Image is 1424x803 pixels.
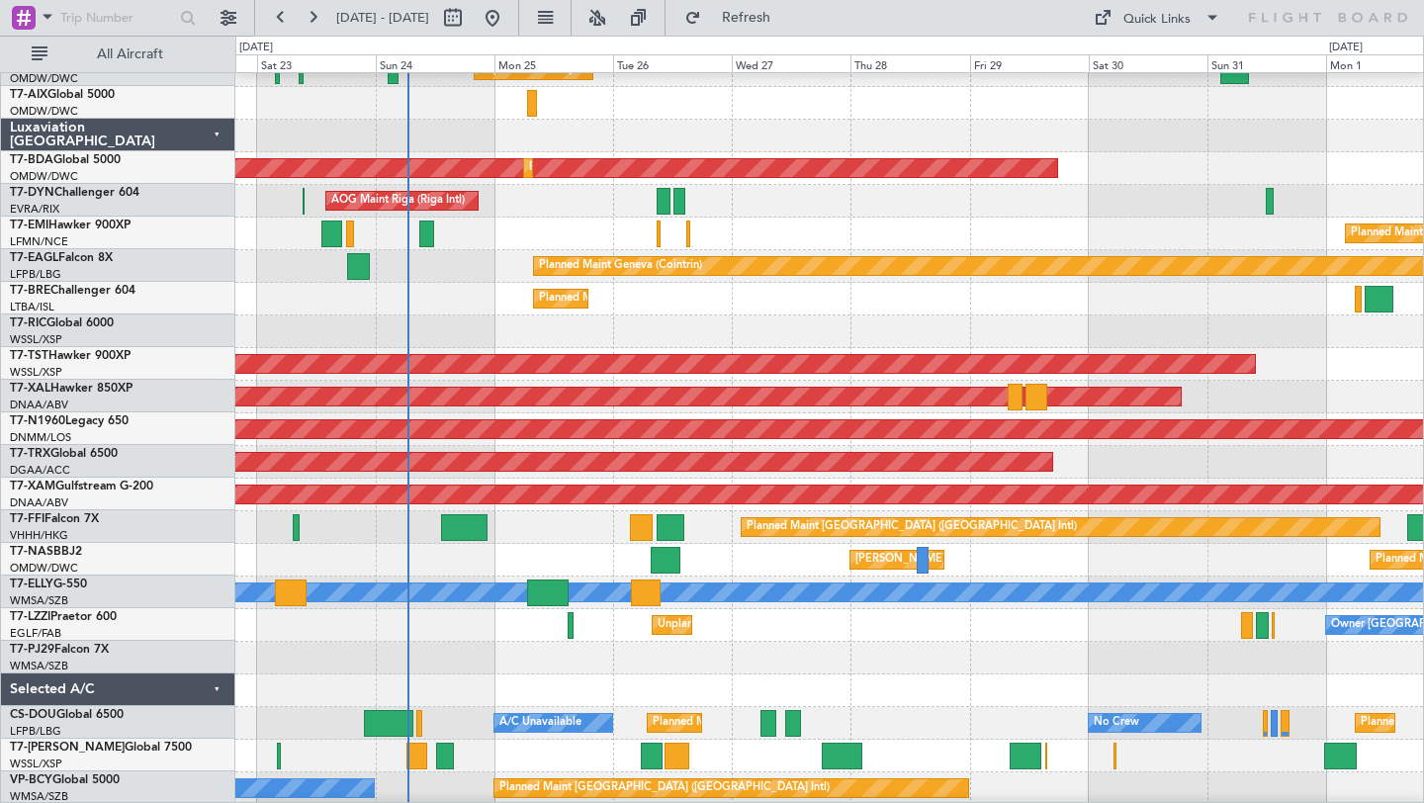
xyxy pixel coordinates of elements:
[51,47,209,61] span: All Aircraft
[10,579,53,590] span: T7-ELLY
[10,709,56,721] span: CS-DOU
[10,300,54,314] a: LTBA/ISL
[10,757,62,771] a: WSSL/XSP
[10,593,68,608] a: WMSA/SZB
[10,383,50,395] span: T7-XAL
[747,512,1077,542] div: Planned Maint [GEOGRAPHIC_DATA] ([GEOGRAPHIC_DATA] Intl)
[10,285,50,297] span: T7-BRE
[10,448,50,460] span: T7-TRX
[10,104,78,119] a: OMDW/DWC
[10,285,135,297] a: T7-BREChallenger 604
[10,561,78,576] a: OMDW/DWC
[494,54,613,72] div: Mon 25
[10,481,55,492] span: T7-XAM
[10,481,153,492] a: T7-XAMGulfstream G-200
[1207,54,1326,72] div: Sun 31
[529,153,724,183] div: Planned Maint Dubai (Al Maktoum Intl)
[22,39,215,70] button: All Aircraft
[10,742,125,754] span: T7-[PERSON_NAME]
[10,724,61,739] a: LFPB/LBG
[10,611,50,623] span: T7-LZZI
[499,708,581,738] div: A/C Unavailable
[10,430,71,445] a: DNMM/LOS
[653,708,964,738] div: Planned Maint [GEOGRAPHIC_DATA] ([GEOGRAPHIC_DATA])
[10,169,78,184] a: OMDW/DWC
[10,513,99,525] a: T7-FFIFalcon 7X
[10,709,124,721] a: CS-DOUGlobal 6500
[499,773,830,803] div: Planned Maint [GEOGRAPHIC_DATA] ([GEOGRAPHIC_DATA] Intl)
[539,251,702,281] div: Planned Maint Geneva (Cointrin)
[10,528,68,543] a: VHHH/HKG
[1089,54,1207,72] div: Sat 30
[1094,708,1139,738] div: No Crew
[10,398,68,412] a: DNAA/ABV
[10,187,54,199] span: T7-DYN
[10,332,62,347] a: WSSL/XSP
[10,774,52,786] span: VP-BCY
[10,220,48,231] span: T7-EMI
[10,774,120,786] a: VP-BCYGlobal 5000
[10,350,48,362] span: T7-TST
[10,71,78,86] a: OMDW/DWC
[10,546,82,558] a: T7-NASBBJ2
[10,659,68,673] a: WMSA/SZB
[10,317,114,329] a: T7-RICGlobal 6000
[10,546,53,558] span: T7-NAS
[10,317,46,329] span: T7-RIC
[10,742,192,754] a: T7-[PERSON_NAME]Global 7500
[705,11,788,25] span: Refresh
[10,220,131,231] a: T7-EMIHawker 900XP
[10,513,44,525] span: T7-FFI
[10,611,117,623] a: T7-LZZIPraetor 600
[539,284,777,313] div: Planned Maint Warsaw ([GEOGRAPHIC_DATA])
[10,234,68,249] a: LFMN/NCE
[10,495,68,510] a: DNAA/ABV
[10,267,61,282] a: LFPB/LBG
[850,54,969,72] div: Thu 28
[1123,10,1191,30] div: Quick Links
[257,54,376,72] div: Sat 23
[10,365,62,380] a: WSSL/XSP
[970,54,1089,72] div: Fri 29
[331,186,465,216] div: AOG Maint Riga (Riga Intl)
[336,9,429,27] span: [DATE] - [DATE]
[60,3,174,33] input: Trip Number
[10,89,115,101] a: T7-AIXGlobal 5000
[1329,40,1363,56] div: [DATE]
[10,89,47,101] span: T7-AIX
[10,350,131,362] a: T7-TSTHawker 900XP
[10,463,70,478] a: DGAA/ACC
[10,252,113,264] a: T7-EAGLFalcon 8X
[732,54,850,72] div: Wed 27
[10,644,54,656] span: T7-PJ29
[675,2,794,34] button: Refresh
[10,448,118,460] a: T7-TRXGlobal 6500
[1084,2,1230,34] button: Quick Links
[10,252,58,264] span: T7-EAGL
[10,579,87,590] a: T7-ELLYG-550
[10,154,121,166] a: T7-BDAGlobal 5000
[10,383,133,395] a: T7-XALHawker 850XP
[10,626,61,641] a: EGLF/FAB
[10,415,65,427] span: T7-N1960
[10,415,129,427] a: T7-N1960Legacy 650
[10,154,53,166] span: T7-BDA
[10,644,109,656] a: T7-PJ29Falcon 7X
[10,202,59,217] a: EVRA/RIX
[239,40,273,56] div: [DATE]
[10,187,139,199] a: T7-DYNChallenger 604
[613,54,732,72] div: Tue 26
[658,610,983,640] div: Unplanned Maint [GEOGRAPHIC_DATA] ([GEOGRAPHIC_DATA])
[855,545,1063,575] div: [PERSON_NAME] ([PERSON_NAME] Intl)
[376,54,494,72] div: Sun 24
